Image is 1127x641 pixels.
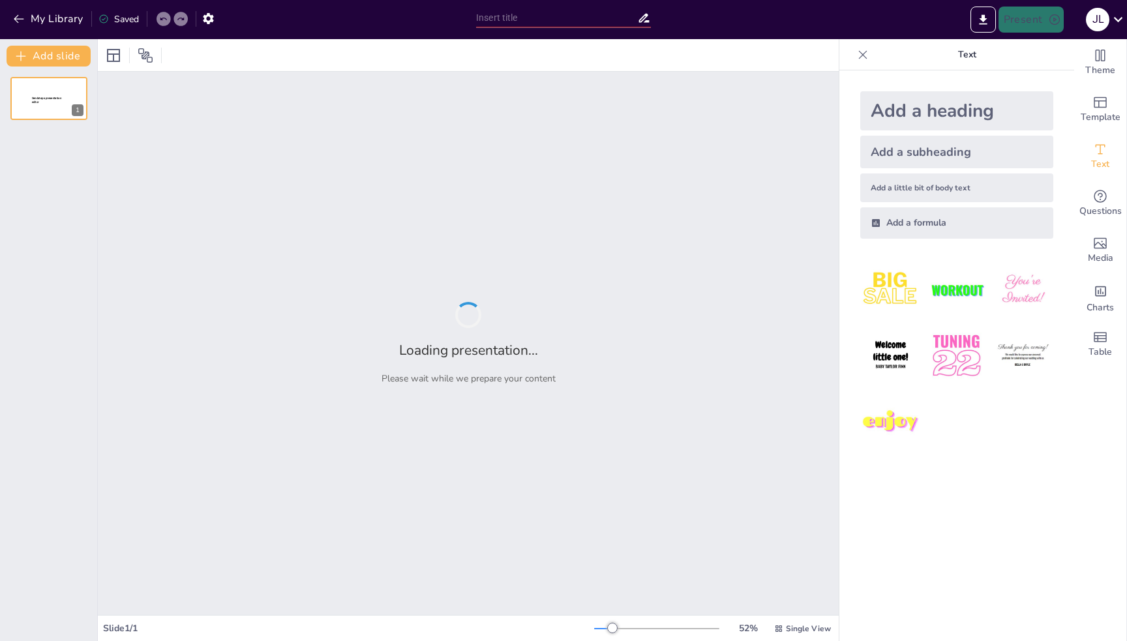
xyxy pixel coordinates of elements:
span: Media [1088,251,1113,265]
button: Present [999,7,1064,33]
div: Slide 1 / 1 [103,622,594,634]
img: 3.jpeg [993,260,1053,320]
span: Sendsteps presentation editor [32,97,61,104]
div: Add text boxes [1074,133,1126,180]
input: Insert title [476,8,637,27]
div: Add a formula [860,207,1053,239]
div: Add a little bit of body text [860,173,1053,202]
button: J L [1086,7,1109,33]
span: Single View [786,623,831,634]
div: 52 % [732,622,764,634]
img: 7.jpeg [860,392,921,453]
div: Add a heading [860,91,1053,130]
img: 2.jpeg [926,260,987,320]
button: Export to PowerPoint [970,7,996,33]
h2: Loading presentation... [399,341,538,359]
div: Add charts and graphs [1074,274,1126,321]
div: Add a subheading [860,136,1053,168]
span: Text [1091,157,1109,171]
span: Position [138,48,153,63]
img: 6.jpeg [993,325,1053,386]
button: My Library [10,8,89,29]
div: J L [1086,8,1109,31]
p: Text [873,39,1061,70]
div: Add images, graphics, shapes or video [1074,227,1126,274]
span: Questions [1079,204,1122,218]
div: 1 [10,77,87,120]
div: Add ready made slides [1074,86,1126,133]
img: 5.jpeg [926,325,987,386]
div: Add a table [1074,321,1126,368]
p: Please wait while we prepare your content [382,372,556,385]
div: Layout [103,45,124,66]
div: 1 [72,104,83,116]
img: 1.jpeg [860,260,921,320]
img: 4.jpeg [860,325,921,386]
div: Get real-time input from your audience [1074,180,1126,227]
span: Charts [1087,301,1114,315]
div: Saved [98,13,139,25]
span: Table [1089,345,1112,359]
span: Template [1081,110,1120,125]
span: Theme [1085,63,1115,78]
button: Add slide [7,46,91,67]
div: Change the overall theme [1074,39,1126,86]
